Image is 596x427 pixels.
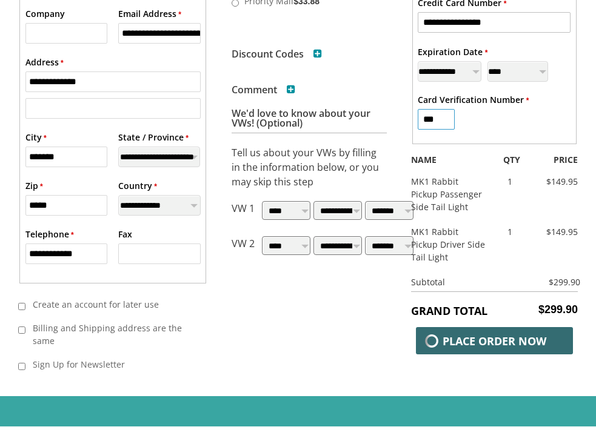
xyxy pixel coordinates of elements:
label: Card Verification Number [418,93,529,106]
button: Place Order Now [411,324,578,351]
p: VW 2 [232,236,255,259]
h3: We'd love to know about your VWs! (Optional) [232,108,386,133]
label: Zip [25,179,43,192]
p: Tell us about your VWs by filling in the information below, or you may skip this step [232,145,386,189]
h5: Grand Total [411,303,578,318]
div: Subtotal [402,276,549,288]
label: Fax [118,228,132,240]
label: Expiration Date [418,45,487,58]
label: Company [25,7,65,20]
div: PRICE [525,153,587,166]
label: Create an account for later use [25,294,190,314]
div: 1 [494,225,525,238]
label: Email Address [118,7,181,20]
div: MK1 Rabbit Pickup Passenger Side Tail Light [402,175,495,213]
div: $149.95 [525,175,587,188]
label: Address [25,56,64,68]
div: QTY [494,153,525,166]
h3: Discount Codes [232,49,322,59]
span: Place Order Now [416,327,573,354]
label: Telephone [25,228,74,240]
label: City [25,131,47,144]
div: $299.90 [549,276,578,288]
label: State / Province [118,131,189,144]
span: $299.90 [538,303,578,316]
div: 1 [494,175,525,188]
label: Billing and Shipping address are the same [25,318,190,351]
label: Country [118,179,157,192]
h3: Comment [232,85,295,94]
div: MK1 Rabbit Pickup Driver Side Tail Light [402,225,495,263]
p: VW 1 [232,201,255,224]
div: NAME [402,153,495,166]
div: $149.95 [525,225,587,238]
label: Sign Up for Newsletter [25,354,190,374]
